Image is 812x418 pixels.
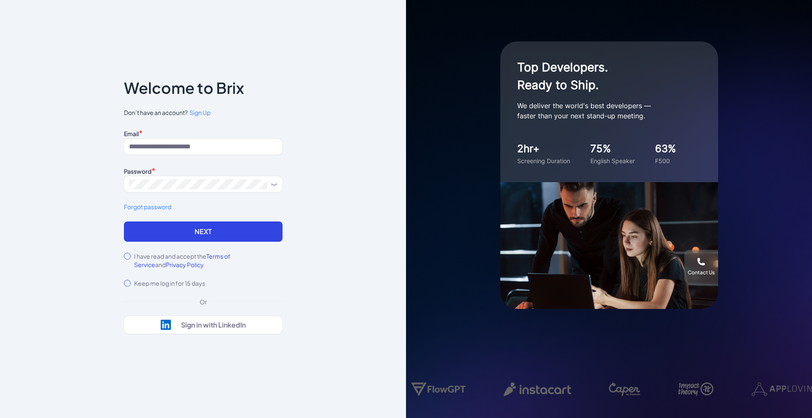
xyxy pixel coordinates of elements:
[655,141,676,156] div: 63%
[181,321,246,329] div: Sign in with LinkedIn
[188,108,211,117] a: Sign Up
[517,58,686,94] h1: Top Developers. Ready to Ship.
[590,141,635,156] div: 75%
[590,156,635,165] div: English Speaker
[684,250,718,284] button: Contact Us
[655,156,676,165] div: F500
[124,221,283,242] button: Next
[193,298,214,306] div: Or
[124,167,151,175] label: Password
[124,130,139,137] label: Email
[517,141,570,156] div: 2hr+
[134,279,205,287] label: Keep me log in for 15 days
[134,252,230,268] span: Terms of Service
[134,252,283,269] label: I have read and accept the and
[517,156,570,165] div: Screening Duration
[124,81,244,95] p: Welcome to Brix
[688,269,715,276] div: Contact Us
[189,109,211,116] span: Sign Up
[124,202,283,211] a: Forgot password
[124,316,283,334] button: Sign in with LinkedIn
[517,101,686,121] p: We deliver the world's best developers — faster than your next stand-up meeting.
[166,261,204,268] span: Privacy Policy
[124,108,283,117] span: Don’t have an account?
